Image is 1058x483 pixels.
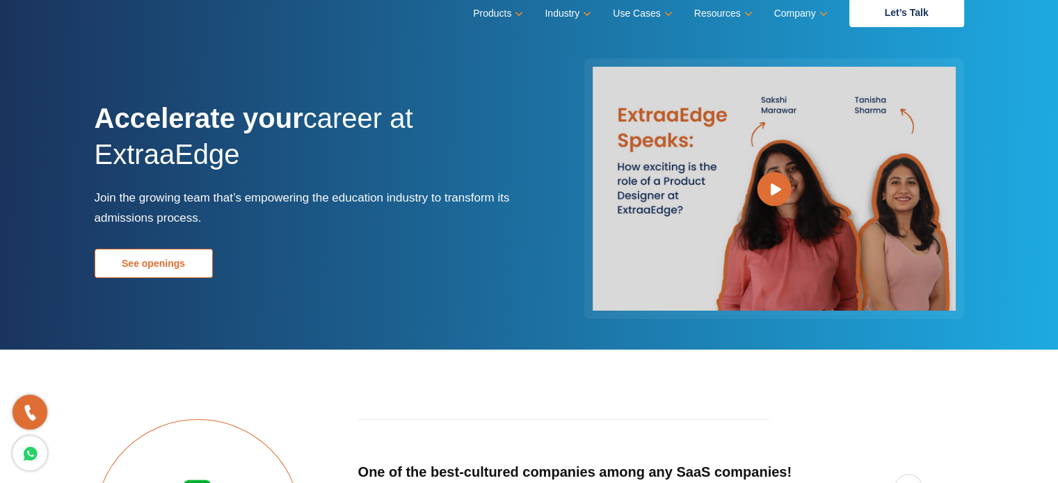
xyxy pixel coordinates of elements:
a: Use Cases [613,3,669,24]
a: Resources [694,3,750,24]
p: Join the growing team that’s empowering the education industry to transform its admissions process. [95,188,519,228]
h1: career at ExtraaEdge [95,100,519,188]
strong: Accelerate your [95,103,303,133]
a: Company [774,3,825,24]
a: Products [473,3,520,24]
a: See openings [95,249,213,278]
a: Industry [545,3,588,24]
h5: One of the best-cultured companies among any SaaS companies! [358,464,815,481]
